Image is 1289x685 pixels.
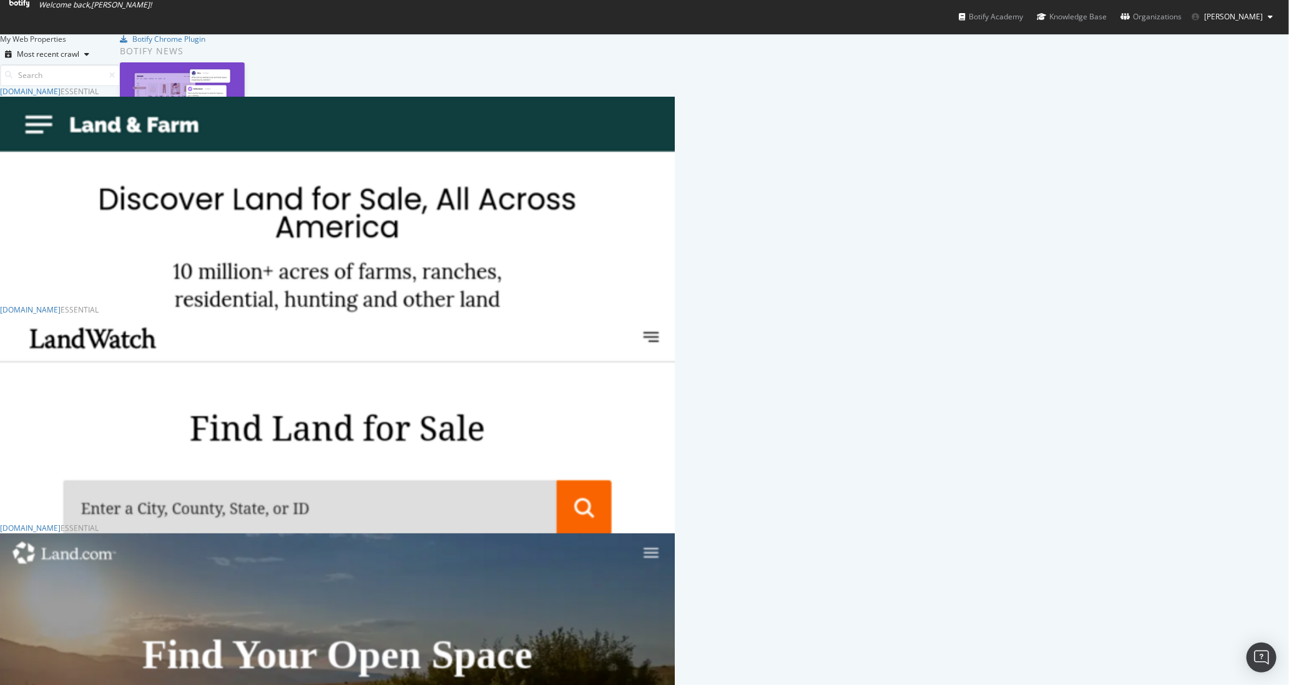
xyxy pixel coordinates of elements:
[132,34,205,44] div: Botify Chrome Plugin
[61,304,99,315] div: Essential
[61,523,99,533] div: Essential
[1204,11,1263,22] span: Michael Glavac
[61,86,99,97] div: Essential
[17,51,79,58] div: Most recent crawl
[1037,11,1107,23] div: Knowledge Base
[1182,7,1283,27] button: [PERSON_NAME]
[959,11,1023,23] div: Botify Academy
[120,62,245,128] img: How to Save Hours on Content and Research Workflows with Botify Assist
[1247,643,1277,673] div: Open Intercom Messenger
[120,44,495,58] div: Botify news
[1120,11,1182,23] div: Organizations
[120,34,205,44] a: Botify Chrome Plugin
